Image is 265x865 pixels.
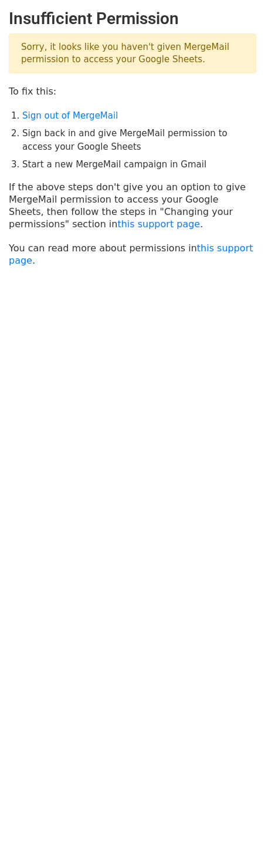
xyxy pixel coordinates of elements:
[117,218,200,230] a: this support page
[9,33,256,73] p: Sorry, it looks like you haven't given MergeMail permission to access your Google Sheets.
[9,9,256,29] h2: Insufficient Permission
[9,243,253,266] a: this support page
[22,110,118,121] a: Sign out of MergeMail
[22,158,256,171] li: Start a new MergeMail campaign in Gmail
[9,242,256,267] p: You can read more about permissions in .
[22,127,256,153] li: Sign back in and give MergeMail permission to access your Google Sheets
[9,181,256,230] p: If the above steps don't give you an option to give MergeMail permission to access your Google Sh...
[9,85,256,97] p: To fix this:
